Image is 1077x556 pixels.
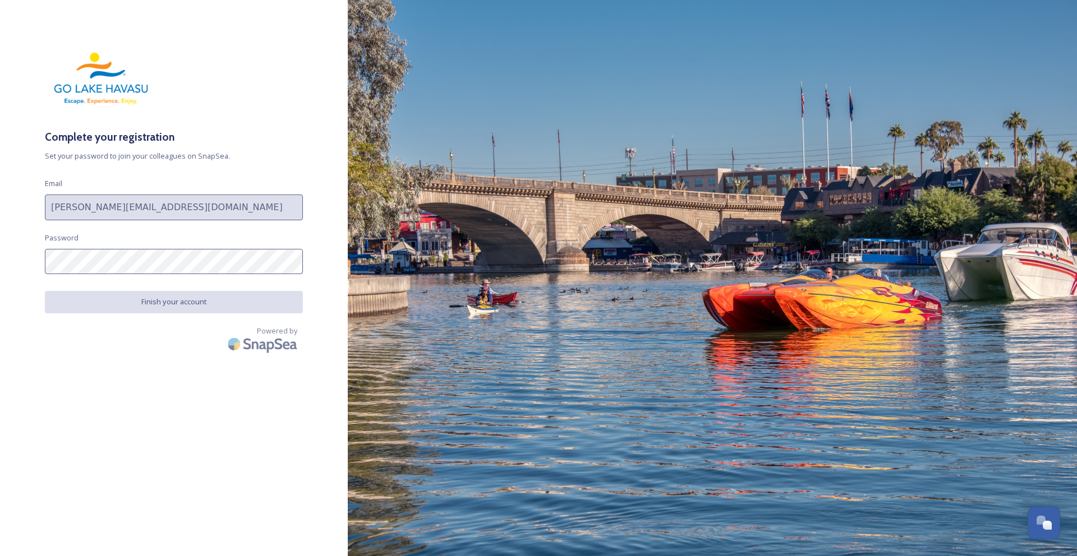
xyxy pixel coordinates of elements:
[224,331,303,357] img: SnapSea Logo
[45,129,303,145] h3: Complete your registration
[45,45,157,112] img: go_lake%20havasu%20%20%20logo%20full%20%20%20new%20tag-250x150.png
[45,151,303,161] span: Set your password to join your colleagues on SnapSea.
[45,233,79,243] span: Password
[1028,507,1060,539] button: Open Chat
[45,178,62,189] span: Email
[45,291,303,313] button: Finish your account
[257,326,297,336] span: Powered by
